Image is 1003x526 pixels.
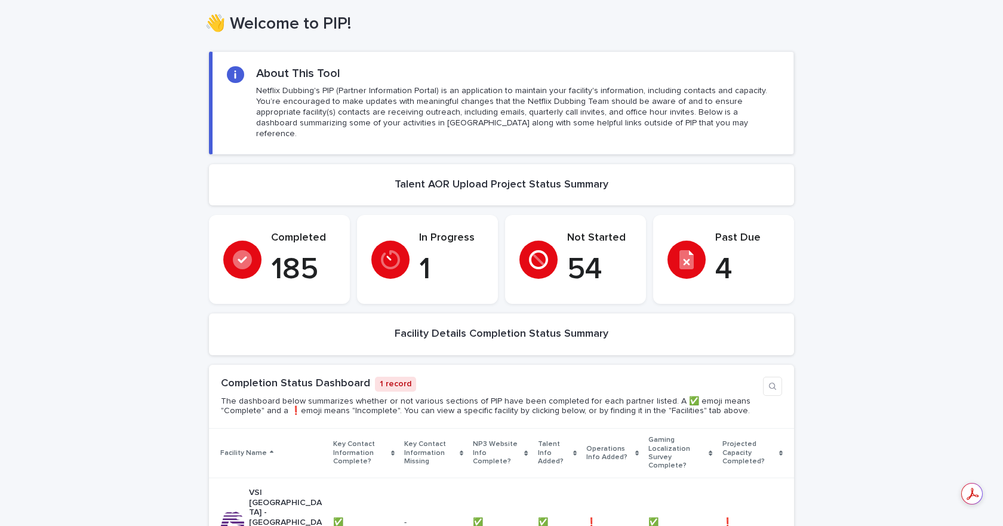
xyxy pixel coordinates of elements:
[473,438,521,468] p: NP3 Website Info Complete?
[567,232,632,245] p: Not Started
[722,438,776,468] p: Projected Capacity Completed?
[333,438,387,468] p: Key Contact Information Complete?
[567,252,632,288] p: 54
[375,377,416,392] p: 1 record
[205,14,790,35] h1: 👋 Welcome to PIP!
[221,378,370,389] a: Completion Status Dashboard
[395,328,608,341] h2: Facility Details Completion Status Summary
[271,232,336,245] p: Completed
[538,438,570,468] p: Talent Info Added?
[404,438,457,468] p: Key Contact Information Missing
[715,232,780,245] p: Past Due
[419,252,484,288] p: 1
[220,447,267,460] p: Facility Name
[256,85,779,140] p: Netflix Dubbing's PIP (Partner Information Portal) is an application to maintain your facility's ...
[648,433,706,473] p: Gaming Localization Survey Complete?
[256,66,340,81] h2: About This Tool
[715,252,780,288] p: 4
[271,252,336,288] p: 185
[586,442,632,465] p: Operations Info Added?
[221,396,758,417] p: The dashboard below summarizes whether or not various sections of PIP have been completed for eac...
[395,179,608,192] h2: Talent AOR Upload Project Status Summary
[419,232,484,245] p: In Progress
